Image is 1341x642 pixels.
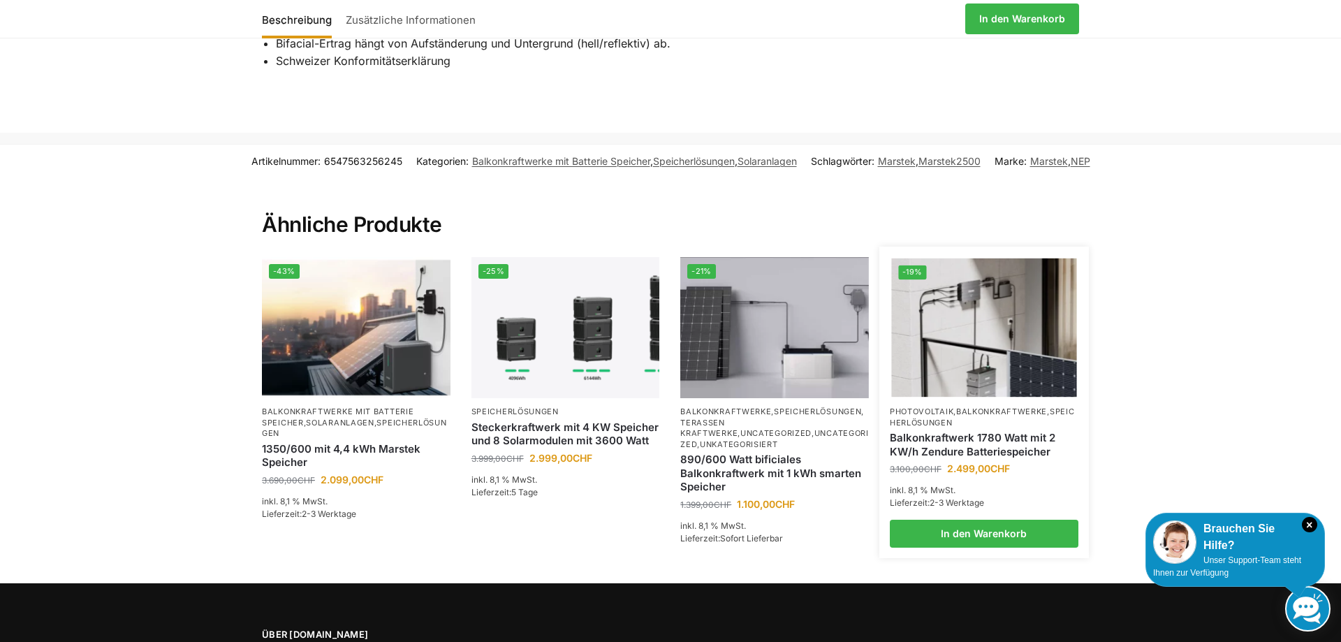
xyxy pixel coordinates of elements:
span: Lieferzeit: [262,509,356,519]
a: Speicherlösungen [890,407,1075,427]
bdi: 3.999,00 [471,453,524,464]
span: Lieferzeit: [890,497,984,508]
span: Artikelnummer: [251,154,402,168]
p: inkl. 8,1 % MwSt. [262,495,450,508]
a: Solaranlagen [306,418,374,428]
a: Marstek [1030,155,1068,167]
a: Uncategorized [680,428,869,448]
a: Balkonkraftwerke [680,407,771,416]
bdi: 3.690,00 [262,475,315,486]
a: Uncategorized [740,428,812,438]
a: Marstek2500 [918,155,981,167]
bdi: 2.099,00 [321,474,383,486]
span: CHF [298,475,315,486]
bdi: 3.100,00 [890,464,941,474]
span: Schlagwörter: , [811,154,981,168]
img: ASE 1000 Batteriespeicher [680,257,869,398]
a: Speicherlösungen [262,418,447,438]
a: 890/600 Watt bificiales Balkonkraftwerk mit 1 kWh smarten Speicher [680,453,869,494]
a: Unkategorisiert [700,439,778,449]
img: Customer service [1153,520,1196,564]
a: Terassen Kraftwerke [680,418,738,438]
bdi: 2.499,00 [947,462,1010,474]
span: Sofort Lieferbar [720,533,783,543]
span: Lieferzeit: [680,533,783,543]
a: In den Warenkorb legen: „Balkonkraftwerk 1780 Watt mit 2 KW/h Zendure Batteriespeicher“ [890,520,1078,548]
div: Brauchen Sie Hilfe? [1153,520,1317,554]
img: Balkonkraftwerk mit Marstek Speicher [262,257,450,398]
a: NEP [1071,155,1090,167]
h2: Ähnliche Produkte [262,178,1079,238]
span: 6547563256245 [324,155,402,167]
span: 2-3 Werktage [930,497,984,508]
a: -21%ASE 1000 Batteriespeicher [680,257,869,398]
a: Balkonkraftwerke [956,407,1047,416]
span: Über [DOMAIN_NAME] [262,628,657,642]
a: Marstek [878,155,916,167]
span: CHF [924,464,941,474]
bdi: 1.100,00 [737,498,795,510]
a: Photovoltaik [890,407,953,416]
span: CHF [573,452,592,464]
span: CHF [775,498,795,510]
p: , , [262,407,450,439]
a: Steckerkraftwerk mit 4 KW Speicher und 8 Solarmodulen mit 3600 Watt [471,421,660,448]
p: inkl. 8,1 % MwSt. [680,520,869,532]
a: Balkonkraftwerk 1780 Watt mit 2 KW/h Zendure Batteriespeicher [890,431,1078,458]
bdi: 2.999,00 [529,452,592,464]
span: CHF [714,499,731,510]
p: inkl. 8,1 % MwSt. [471,474,660,486]
a: Speicherlösungen [471,407,559,416]
a: -43%Balkonkraftwerk mit Marstek Speicher [262,257,450,398]
a: Speicherlösungen [774,407,861,416]
p: inkl. 8,1 % MwSt. [890,484,1078,497]
a: Solaranlagen [738,155,797,167]
a: Speicherlösungen [653,155,735,167]
span: Kategorien: , , [416,154,797,168]
span: CHF [364,474,383,486]
span: 2-3 Werktage [302,509,356,519]
li: Bifacial-Ertrag hängt von Aufständerung und Untergrund (hell/reflektiv) ab. [276,35,1079,53]
bdi: 1.399,00 [680,499,731,510]
span: Marke: , [995,154,1090,168]
p: , , , , , [680,407,869,450]
a: Balkonkraftwerke mit Batterie Speicher [472,155,650,167]
a: Balkonkraftwerke mit Batterie Speicher [262,407,413,427]
img: Zendure-solar-flow-Batteriespeicher für Balkonkraftwerke [891,258,1076,397]
span: Unser Support-Team steht Ihnen zur Verfügung [1153,555,1301,578]
i: Schließen [1302,517,1317,532]
a: -25%Steckerkraftwerk mit 4 KW Speicher und 8 Solarmodulen mit 3600 Watt [471,257,660,398]
li: Schweizer Konformitätserklärung [276,52,1079,71]
span: CHF [506,453,524,464]
img: Steckerkraftwerk mit 4 KW Speicher und 8 Solarmodulen mit 3600 Watt [471,257,660,398]
a: -19%Zendure-solar-flow-Batteriespeicher für Balkonkraftwerke [891,258,1076,397]
p: , , [890,407,1078,428]
a: 1350/600 mit 4,4 kWh Marstek Speicher [262,442,450,469]
span: Lieferzeit: [471,487,538,497]
span: 5 Tage [511,487,538,497]
span: CHF [990,462,1010,474]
